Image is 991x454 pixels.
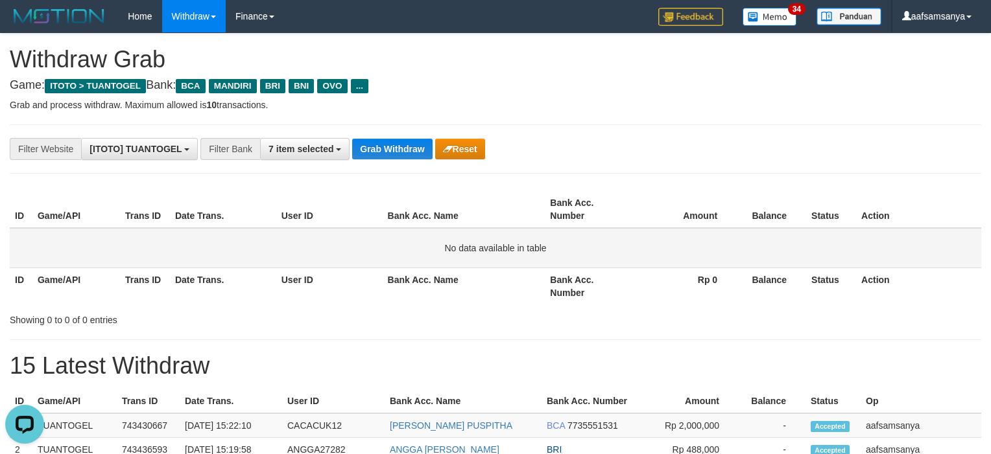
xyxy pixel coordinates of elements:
[170,267,276,304] th: Date Trans.
[120,191,170,228] th: Trans ID
[861,389,981,413] th: Op
[856,267,981,304] th: Action
[120,267,170,304] th: Trans ID
[737,267,806,304] th: Balance
[383,267,545,304] th: Bank Acc. Name
[176,79,205,93] span: BCA
[5,5,44,44] button: Open LiveChat chat widget
[737,191,806,228] th: Balance
[45,79,146,93] span: ITOTO > TUANTOGEL
[10,191,32,228] th: ID
[32,413,117,438] td: TUANTOGEL
[289,79,314,93] span: BNI
[32,191,120,228] th: Game/API
[170,191,276,228] th: Date Trans.
[260,79,285,93] span: BRI
[317,79,347,93] span: OVO
[209,79,257,93] span: MANDIRI
[739,389,806,413] th: Balance
[788,3,806,15] span: 34
[10,228,981,268] td: No data available in table
[817,8,881,25] img: panduan.png
[658,8,723,26] img: Feedback.jpg
[632,191,737,228] th: Amount
[282,389,385,413] th: User ID
[260,138,350,160] button: 7 item selected
[90,144,182,154] span: [ITOTO] TUANTOGEL
[282,413,385,438] td: CACACUK12
[276,267,383,304] th: User ID
[435,139,485,159] button: Reset
[10,138,81,160] div: Filter Website
[81,138,198,160] button: [ITOTO] TUANTOGEL
[206,100,217,110] strong: 10
[200,138,260,160] div: Filter Bank
[269,144,333,154] span: 7 item selected
[385,389,542,413] th: Bank Acc. Name
[542,389,638,413] th: Bank Acc. Number
[180,389,282,413] th: Date Trans.
[383,191,545,228] th: Bank Acc. Name
[567,420,618,431] span: Copy 7735551531 to clipboard
[806,267,856,304] th: Status
[276,191,383,228] th: User ID
[117,413,180,438] td: 743430667
[390,420,512,431] a: [PERSON_NAME] PUSPITHA
[638,389,739,413] th: Amount
[10,308,403,326] div: Showing 0 to 0 of 0 entries
[811,421,850,432] span: Accepted
[638,413,739,438] td: Rp 2,000,000
[32,389,117,413] th: Game/API
[117,389,180,413] th: Trans ID
[739,413,806,438] td: -
[10,389,32,413] th: ID
[806,191,856,228] th: Status
[10,79,981,92] h4: Game: Bank:
[351,79,368,93] span: ...
[547,420,565,431] span: BCA
[32,267,120,304] th: Game/API
[806,389,861,413] th: Status
[10,353,981,379] h1: 15 Latest Withdraw
[743,8,797,26] img: Button%20Memo.svg
[10,6,108,26] img: MOTION_logo.png
[632,267,737,304] th: Rp 0
[352,139,432,159] button: Grab Withdraw
[856,191,981,228] th: Action
[10,267,32,304] th: ID
[545,191,632,228] th: Bank Acc. Number
[545,267,632,304] th: Bank Acc. Number
[180,413,282,438] td: [DATE] 15:22:10
[10,98,981,111] p: Grab and process withdraw. Maximum allowed is transactions.
[861,413,981,438] td: aafsamsanya
[10,47,981,73] h1: Withdraw Grab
